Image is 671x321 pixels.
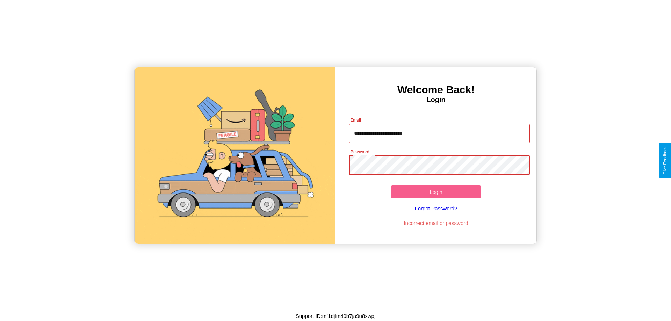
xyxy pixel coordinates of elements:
[346,218,527,228] p: Incorrect email or password
[335,96,536,104] h4: Login
[346,198,527,218] a: Forgot Password?
[391,185,481,198] button: Login
[351,117,361,123] label: Email
[135,67,335,244] img: gif
[351,149,369,155] label: Password
[663,146,668,175] div: Give Feedback
[296,311,375,321] p: Support ID: mf1djlm40b7ja9u8xwpj
[335,84,536,96] h3: Welcome Back!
